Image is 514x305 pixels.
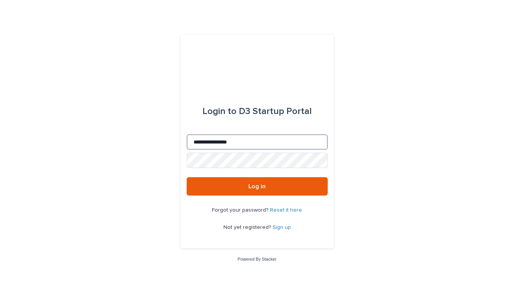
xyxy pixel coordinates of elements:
[212,207,270,213] span: Forgot your password?
[187,177,328,196] button: Log in
[238,257,276,261] a: Powered By Stacker
[248,183,266,189] span: Log in
[202,107,236,116] span: Login to
[202,101,312,122] div: D3 Startup Portal
[223,225,273,230] span: Not yet registered?
[270,207,302,213] a: Reset it here
[232,53,282,76] img: q0dI35fxT46jIlCv2fcp
[273,225,291,230] a: Sign up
